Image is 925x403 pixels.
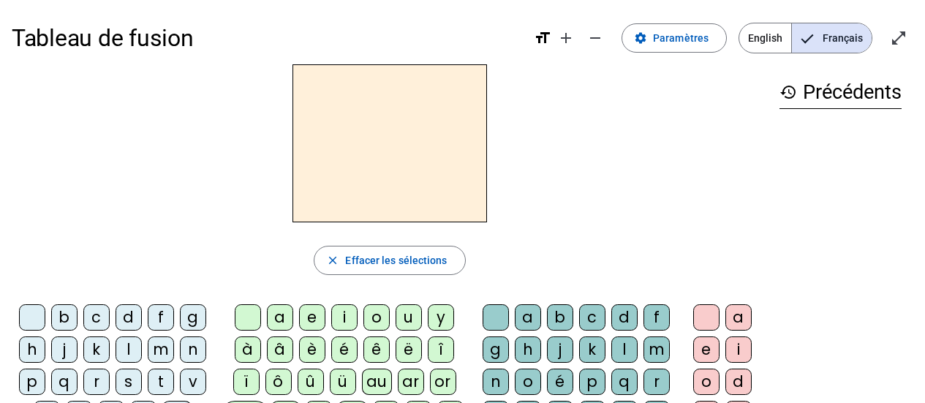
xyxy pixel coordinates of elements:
[19,336,45,363] div: h
[180,336,206,363] div: n
[51,304,78,331] div: b
[180,304,206,331] div: g
[792,23,872,53] span: Français
[267,336,293,363] div: â
[551,23,581,53] button: Augmenter la taille de la police
[547,336,573,363] div: j
[643,336,670,363] div: m
[116,304,142,331] div: d
[298,369,324,395] div: û
[331,336,358,363] div: é
[884,23,913,53] button: Entrer en plein écran
[83,369,110,395] div: r
[515,369,541,395] div: o
[148,336,174,363] div: m
[534,29,551,47] mat-icon: format_size
[579,369,605,395] div: p
[739,23,872,53] mat-button-toggle-group: Language selection
[547,369,573,395] div: é
[363,304,390,331] div: o
[581,23,610,53] button: Diminuer la taille de la police
[579,304,605,331] div: c
[557,29,575,47] mat-icon: add
[725,304,752,331] div: a
[116,336,142,363] div: l
[611,304,638,331] div: d
[483,369,509,395] div: n
[345,252,447,269] span: Effacer les sélections
[653,29,709,47] span: Paramètres
[51,336,78,363] div: j
[515,336,541,363] div: h
[579,336,605,363] div: k
[362,369,392,395] div: au
[643,304,670,331] div: f
[314,246,465,275] button: Effacer les sélections
[483,336,509,363] div: g
[693,369,720,395] div: o
[779,76,902,109] h3: Précédents
[148,369,174,395] div: t
[586,29,604,47] mat-icon: remove
[331,304,358,331] div: i
[611,336,638,363] div: l
[547,304,573,331] div: b
[83,304,110,331] div: c
[267,304,293,331] div: a
[622,23,727,53] button: Paramètres
[611,369,638,395] div: q
[693,336,720,363] div: e
[180,369,206,395] div: v
[634,31,647,45] mat-icon: settings
[725,336,752,363] div: i
[299,304,325,331] div: e
[363,336,390,363] div: ê
[19,369,45,395] div: p
[233,369,260,395] div: ï
[12,15,522,61] h1: Tableau de fusion
[396,304,422,331] div: u
[148,304,174,331] div: f
[779,83,797,101] mat-icon: history
[51,369,78,395] div: q
[725,369,752,395] div: d
[739,23,791,53] span: English
[430,369,456,395] div: or
[330,369,356,395] div: ü
[643,369,670,395] div: r
[326,254,339,267] mat-icon: close
[428,336,454,363] div: î
[515,304,541,331] div: a
[299,336,325,363] div: è
[396,336,422,363] div: ë
[890,29,907,47] mat-icon: open_in_full
[83,336,110,363] div: k
[398,369,424,395] div: ar
[428,304,454,331] div: y
[265,369,292,395] div: ô
[235,336,261,363] div: à
[116,369,142,395] div: s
